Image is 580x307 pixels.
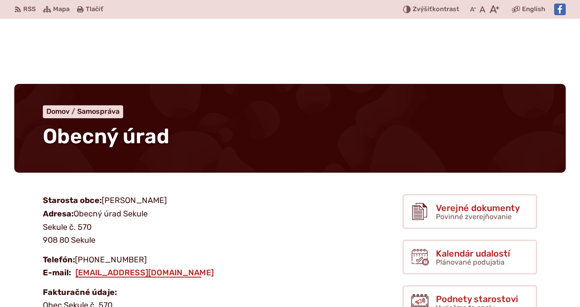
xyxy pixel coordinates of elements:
strong: Adresa: [43,209,74,219]
span: Plánované podujatia [436,258,505,266]
p: [PHONE_NUMBER] [43,253,360,280]
a: Domov [46,107,77,116]
strong: Fakturačné údaje: [43,287,117,297]
strong: Starosta obce: [43,195,102,205]
span: English [522,4,545,15]
img: Prejsť na Facebook stránku [554,4,566,15]
a: English [520,4,547,15]
span: RSS [23,4,36,15]
a: Verejné dokumenty Povinné zverejňovanie [402,194,537,229]
span: Verejné dokumenty [436,203,520,213]
p: [PERSON_NAME] Obecný úrad Sekule Sekule č. 570 908 80 Sekule [43,194,360,247]
span: Obecný úrad [43,124,170,149]
span: Podnety starostovi [436,294,518,304]
span: Tlačiť [86,6,103,13]
a: [EMAIL_ADDRESS][DOMAIN_NAME] [75,268,215,278]
a: Samospráva [77,107,120,116]
span: Zvýšiť [413,5,432,13]
strong: Telefón: [43,255,75,265]
span: Mapa [53,4,70,15]
span: Povinné zverejňovanie [436,212,512,221]
span: Domov [46,107,70,116]
span: Kalendár udalostí [436,249,510,258]
span: kontrast [413,6,459,13]
strong: E-mail: [43,268,71,278]
a: Kalendár udalostí Plánované podujatia [402,240,537,274]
